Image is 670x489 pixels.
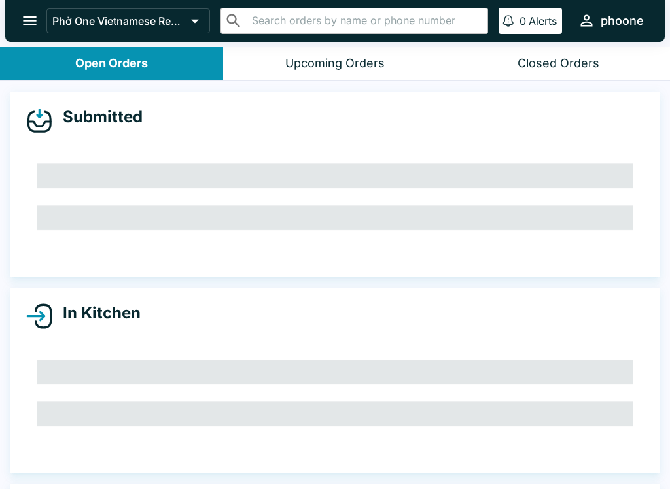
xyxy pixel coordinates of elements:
[52,303,141,323] h4: In Kitchen
[75,56,148,71] div: Open Orders
[52,14,186,27] p: Phở One Vietnamese Restaurant
[520,14,526,27] p: 0
[52,107,143,127] h4: Submitted
[248,12,482,30] input: Search orders by name or phone number
[285,56,385,71] div: Upcoming Orders
[573,7,649,35] button: phoone
[13,4,46,37] button: open drawer
[601,13,644,29] div: phoone
[46,8,210,33] button: Phở One Vietnamese Restaurant
[529,14,557,27] p: Alerts
[518,56,599,71] div: Closed Orders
